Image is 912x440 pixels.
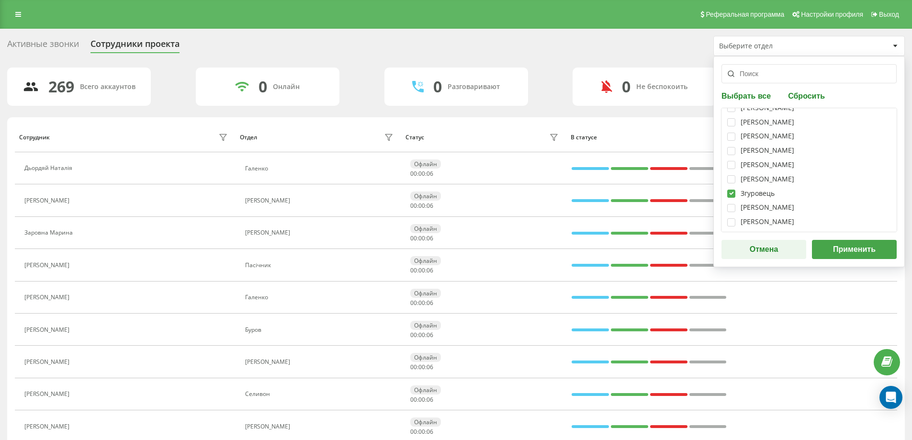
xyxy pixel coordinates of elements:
span: 06 [427,428,433,436]
div: : : [410,170,433,177]
div: [PERSON_NAME] [741,175,794,183]
div: Галенко [245,294,396,301]
div: Офлайн [410,224,441,233]
span: 00 [410,331,417,339]
div: 0 [622,78,631,96]
div: : : [410,300,433,306]
span: Реферальная программа [706,11,784,18]
span: 06 [427,202,433,210]
span: 06 [427,395,433,404]
div: : : [410,396,433,403]
div: [PERSON_NAME] [24,197,72,204]
span: 00 [410,299,417,307]
div: В статусе [571,134,727,141]
div: Дьордяй Наталія [24,165,75,171]
div: Выберите отдел [719,42,833,50]
span: 00 [410,234,417,242]
div: [PERSON_NAME] [24,294,72,301]
div: Офлайн [410,289,441,298]
span: 00 [418,234,425,242]
span: 06 [427,363,433,371]
div: Галенко [245,165,396,172]
div: Активные звонки [7,39,79,54]
div: [PERSON_NAME] [245,359,396,365]
div: [PERSON_NAME] [741,203,794,212]
div: : : [410,267,433,274]
div: [PERSON_NAME] [24,262,72,269]
div: Заровна Марина [24,229,75,236]
div: [PERSON_NAME] [245,423,396,430]
div: [PERSON_NAME] [24,327,72,333]
div: Отдел [240,134,257,141]
div: Буров [245,327,396,333]
span: 00 [410,169,417,178]
div: : : [410,364,433,371]
div: [PERSON_NAME] [24,391,72,397]
div: [PERSON_NAME] [741,161,794,169]
div: Офлайн [410,256,441,265]
div: Офлайн [410,353,441,362]
input: Поиск [721,64,897,83]
div: : : [410,235,433,242]
div: Селивон [245,391,396,397]
div: [PERSON_NAME] [24,423,72,430]
div: Згуровець [741,190,775,198]
div: Офлайн [410,417,441,427]
span: 00 [410,363,417,371]
span: 00 [410,266,417,274]
span: 06 [427,169,433,178]
span: 00 [418,363,425,371]
span: 00 [418,169,425,178]
div: Онлайн [273,83,300,91]
div: 0 [433,78,442,96]
span: 00 [418,266,425,274]
div: Офлайн [410,192,441,201]
div: Офлайн [410,385,441,395]
div: [PERSON_NAME] [741,132,794,140]
span: 00 [410,428,417,436]
span: 00 [418,428,425,436]
button: Применить [812,240,897,259]
div: Сотрудники проекта [90,39,180,54]
div: [PERSON_NAME] [741,104,794,112]
span: Настройки профиля [801,11,863,18]
div: Пасічник [245,262,396,269]
span: 00 [410,395,417,404]
div: Сотрудник [19,134,50,141]
span: 06 [427,331,433,339]
div: Разговаривают [448,83,500,91]
div: Офлайн [410,159,441,169]
span: 06 [427,266,433,274]
div: Open Intercom Messenger [879,386,902,409]
div: 269 [48,78,74,96]
div: : : [410,203,433,209]
span: 06 [427,234,433,242]
div: Офлайн [410,321,441,330]
span: 00 [418,202,425,210]
div: [PERSON_NAME] [245,229,396,236]
div: Всего аккаунтов [80,83,135,91]
div: [PERSON_NAME] [741,147,794,155]
div: [PERSON_NAME] [741,218,794,226]
button: Отмена [721,240,806,259]
span: 00 [418,299,425,307]
div: 0 [259,78,267,96]
span: Выход [879,11,899,18]
div: Не беспокоить [636,83,687,91]
div: [PERSON_NAME] [245,197,396,204]
div: : : [410,332,433,338]
div: Статус [405,134,424,141]
span: 00 [410,202,417,210]
div: : : [410,429,433,435]
span: 06 [427,299,433,307]
button: Сбросить [785,91,828,100]
div: [PERSON_NAME] [741,118,794,126]
span: 00 [418,331,425,339]
div: [PERSON_NAME] [24,359,72,365]
span: 00 [418,395,425,404]
button: Выбрать все [721,91,774,100]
